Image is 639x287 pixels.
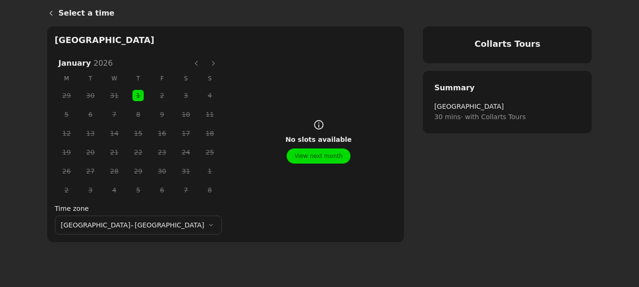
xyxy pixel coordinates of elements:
span: 4 [203,88,217,103]
button: Sunday, 4 January 2026 [204,90,216,101]
span: 1 [203,164,217,178]
button: Sunday, 11 January 2026 [204,109,216,120]
span: 11 [203,107,217,122]
button: Wednesday, 14 January 2026 [109,128,120,139]
span: 14 [107,126,122,140]
span: M [55,71,79,86]
span: 3 [179,88,193,103]
span: T [79,71,102,86]
button: [GEOGRAPHIC_DATA]–[GEOGRAPHIC_DATA] [55,216,222,235]
span: S [198,71,222,86]
span: 4 [107,183,122,197]
button: Tuesday, 13 January 2026 [85,128,96,139]
span: 25 [203,145,217,159]
h2: Summary [434,82,580,94]
button: Sunday, 25 January 2026 [204,147,216,158]
span: 6 [83,107,97,122]
button: Saturday, 31 January 2026 [180,165,192,177]
button: Tuesday, 6 January 2026 [85,109,96,120]
span: S [174,71,198,86]
span: 3 [83,183,97,197]
span: 1 [131,88,145,103]
button: Friday, 23 January 2026 [157,147,168,158]
button: Friday, 16 January 2026 [157,128,168,139]
span: 15 [131,126,145,140]
button: Saturday, 7 February 2026 [180,184,192,196]
button: Wednesday, 21 January 2026 [109,147,120,158]
button: Tuesday, 3 February 2026 [85,184,96,196]
span: W [102,71,126,86]
button: Monday, 29 December 2025 [61,90,72,101]
span: 29 [131,164,145,178]
span: 24 [179,145,193,159]
span: 6 [155,183,169,197]
button: Tuesday, 27 January 2026 [85,165,96,177]
button: Wednesday, 7 January 2026 [109,109,120,120]
span: 26 [60,164,74,178]
button: Thursday, 8 January 2026 [132,109,144,120]
button: View next month [287,148,351,164]
span: 9 [155,107,169,122]
button: Wednesday, 31 December 2025 [109,90,120,101]
button: Monday, 5 January 2026 [61,109,72,120]
button: Sunday, 18 January 2026 [204,128,216,139]
span: 8 [203,183,217,197]
span: 10 [179,107,193,122]
button: Monday, 12 January 2026 [61,128,72,139]
span: T [126,71,150,86]
span: 12 [60,126,74,140]
button: Monday, 2 February 2026 [61,184,72,196]
button: Wednesday, 4 February 2026 [109,184,120,196]
button: Tuesday, 20 January 2026 [85,147,96,158]
button: Friday, 9 January 2026 [157,109,168,120]
span: 17 [179,126,193,140]
span: 2 [60,183,74,197]
h1: Select a time [59,8,592,19]
span: 5 [131,183,145,197]
label: Time zone [55,203,222,214]
button: Saturday, 17 January 2026 [180,128,192,139]
span: 30 mins · with Collarts Tours [434,112,580,122]
button: Next month [206,56,221,71]
h4: Collarts Tours [434,38,580,50]
span: 18 [203,126,217,140]
a: Back [40,2,59,25]
h2: [GEOGRAPHIC_DATA] [55,34,397,46]
span: 21 [107,145,122,159]
button: Tuesday, 30 December 2025 [85,90,96,101]
button: Thursday, 22 January 2026 [132,147,144,158]
span: 19 [60,145,74,159]
button: Friday, 30 January 2026 [157,165,168,177]
span: 23 [155,145,169,159]
button: Saturday, 10 January 2026 [180,109,192,120]
span: 7 [107,107,122,122]
button: Thursday, 29 January 2026 [132,165,144,177]
button: Friday, 6 February 2026 [157,184,168,196]
span: 27 [83,164,97,178]
span: 29 [60,88,74,103]
span: 2 [155,88,169,103]
span: No slots available [285,134,351,145]
span: 7 [179,183,193,197]
button: Sunday, 1 February 2026 [204,165,216,177]
span: 28 [107,164,122,178]
span: 31 [179,164,193,178]
button: Wednesday, 28 January 2026 [109,165,120,177]
button: Monday, 19 January 2026 [61,147,72,158]
button: Thursday, 1 January 2026 selected [132,90,144,101]
span: 20 [83,145,97,159]
span: 30 [155,164,169,178]
span: 5 [60,107,74,122]
button: Saturday, 24 January 2026 [180,147,192,158]
h3: January [55,58,188,69]
button: Thursday, 15 January 2026 [132,128,144,139]
button: Previous month [189,56,204,71]
span: [GEOGRAPHIC_DATA] [434,101,580,112]
button: Saturday, 3 January 2026 [180,90,192,101]
span: F [150,71,174,86]
span: 16 [155,126,169,140]
button: Monday, 26 January 2026 [61,165,72,177]
span: 30 [83,88,97,103]
span: 8 [131,107,145,122]
span: 31 [107,88,122,103]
